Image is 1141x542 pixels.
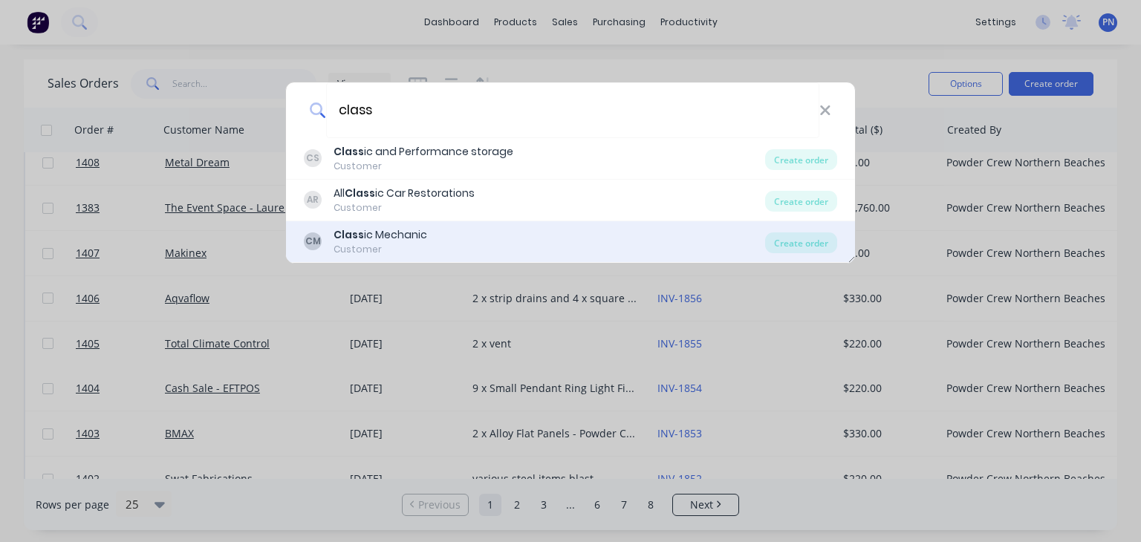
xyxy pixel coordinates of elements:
[334,227,427,243] div: ic Mechanic
[334,144,513,160] div: ic and Performance storage
[326,82,819,138] input: Enter a customer name to create a new order...
[765,191,837,212] div: Create order
[304,149,322,167] div: CS
[304,232,322,250] div: CM
[334,227,364,242] b: Class
[765,232,837,253] div: Create order
[765,149,837,170] div: Create order
[334,186,475,201] div: All ic Car Restorations
[334,201,475,215] div: Customer
[334,243,427,256] div: Customer
[345,186,375,200] b: Class
[334,160,513,173] div: Customer
[334,144,364,159] b: Class
[304,191,322,209] div: AR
